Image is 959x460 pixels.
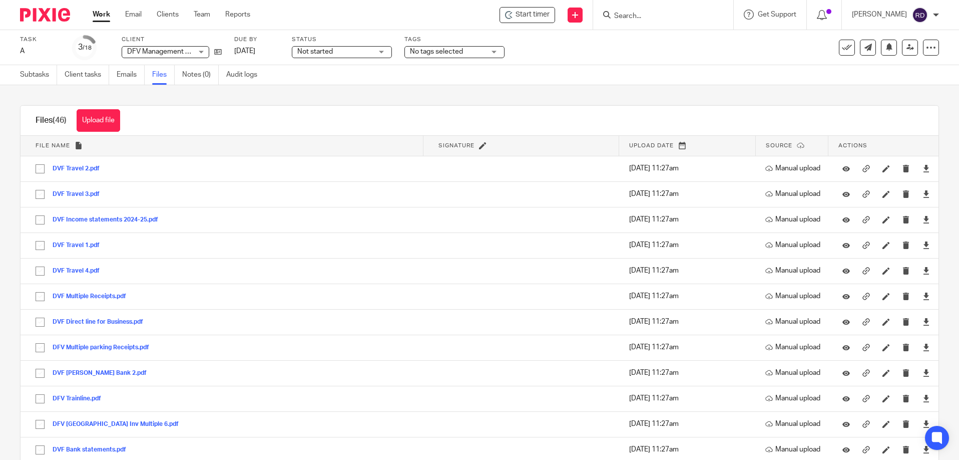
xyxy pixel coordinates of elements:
[765,266,823,276] p: Manual upload
[53,370,154,377] button: DVF [PERSON_NAME] Bank 2.pdf
[438,143,474,148] span: Signature
[922,189,930,199] a: Download
[234,36,279,44] label: Due by
[53,319,151,326] button: DVF Direct line for Business.pdf
[629,214,751,224] p: [DATE] 11:27am
[31,185,50,204] input: Select
[125,10,142,20] a: Email
[31,440,50,459] input: Select
[20,8,70,22] img: Pixie
[122,36,222,44] label: Client
[53,191,107,198] button: DVF Travel 3.pdf
[922,419,930,429] a: Download
[765,419,823,429] p: Manual upload
[410,48,463,55] span: No tags selected
[53,216,166,223] button: DVF Income statements 2024-25.pdf
[629,143,674,148] span: Upload date
[629,419,751,429] p: [DATE] 11:27am
[765,368,823,378] p: Manual upload
[922,266,930,276] a: Download
[31,313,50,332] input: Select
[77,109,120,132] button: Upload file
[758,11,796,18] span: Get Support
[922,214,930,224] a: Download
[765,444,823,454] p: Manual upload
[766,143,792,148] span: Source
[20,46,60,56] div: A
[629,291,751,301] p: [DATE] 11:27am
[53,446,134,453] button: DVF Bank statements.pdf
[31,236,50,255] input: Select
[838,143,867,148] span: Actions
[765,393,823,403] p: Manual upload
[78,42,92,53] div: 3
[31,159,50,178] input: Select
[516,10,550,20] span: Start timer
[922,393,930,403] a: Download
[912,7,928,23] img: svg%3E
[53,293,134,300] button: DVF Multiple Receipts.pdf
[765,317,823,327] p: Manual upload
[292,36,392,44] label: Status
[629,189,751,199] p: [DATE] 11:27am
[765,342,823,352] p: Manual upload
[922,342,930,352] a: Download
[152,65,175,85] a: Files
[629,266,751,276] p: [DATE] 11:27am
[83,45,92,51] small: /18
[629,393,751,403] p: [DATE] 11:27am
[629,163,751,173] p: [DATE] 11:27am
[922,317,930,327] a: Download
[922,368,930,378] a: Download
[20,65,57,85] a: Subtasks
[53,344,157,351] button: DFV Multiple parking Receipts.pdf
[629,317,751,327] p: [DATE] 11:27am
[127,48,238,55] span: DFV Management Services Limited
[629,368,751,378] p: [DATE] 11:27am
[53,421,186,428] button: DFV [GEOGRAPHIC_DATA] Inv Multiple 6.pdf
[182,65,219,85] a: Notes (0)
[157,10,179,20] a: Clients
[31,338,50,357] input: Select
[31,364,50,383] input: Select
[225,10,250,20] a: Reports
[31,287,50,306] input: Select
[31,415,50,434] input: Select
[765,240,823,250] p: Manual upload
[53,165,107,172] button: DVF Travel 2.pdf
[922,291,930,301] a: Download
[31,262,50,281] input: Select
[765,163,823,173] p: Manual upload
[613,12,703,21] input: Search
[629,240,751,250] p: [DATE] 11:27am
[53,116,67,124] span: (46)
[922,163,930,173] a: Download
[117,65,145,85] a: Emails
[629,444,751,454] p: [DATE] 11:27am
[31,210,50,229] input: Select
[765,214,823,224] p: Manual upload
[500,7,555,23] div: DFV Management Services Limited - A
[629,342,751,352] p: [DATE] 11:27am
[65,65,109,85] a: Client tasks
[234,48,255,55] span: [DATE]
[31,389,50,408] input: Select
[852,10,907,20] p: [PERSON_NAME]
[404,36,505,44] label: Tags
[194,10,210,20] a: Team
[53,268,107,275] button: DVF Travel 4.pdf
[20,36,60,44] label: Task
[53,395,109,402] button: DFV Trainline.pdf
[36,143,70,148] span: File name
[297,48,333,55] span: Not started
[93,10,110,20] a: Work
[53,242,107,249] button: DVF Travel 1.pdf
[226,65,265,85] a: Audit logs
[922,444,930,454] a: Download
[765,189,823,199] p: Manual upload
[922,240,930,250] a: Download
[36,115,67,126] h1: Files
[765,291,823,301] p: Manual upload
